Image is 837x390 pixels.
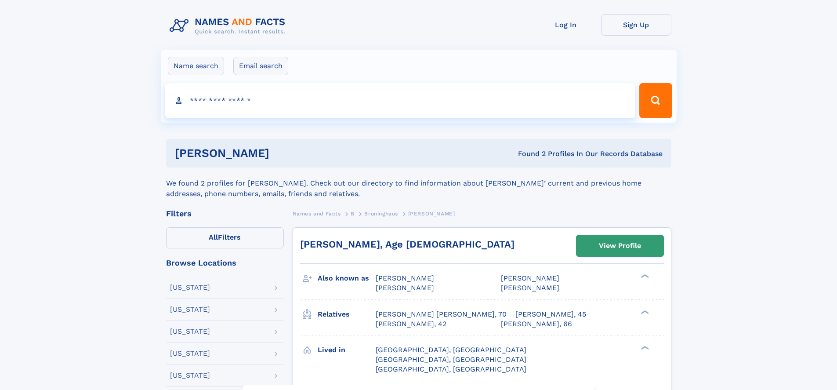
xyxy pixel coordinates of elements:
[209,233,218,241] span: All
[170,284,210,291] div: [US_STATE]
[639,345,649,350] div: ❯
[501,319,572,329] a: [PERSON_NAME], 66
[364,208,398,219] a: Bruninghaus
[170,350,210,357] div: [US_STATE]
[576,235,663,256] a: View Profile
[376,365,526,373] span: [GEOGRAPHIC_DATA], [GEOGRAPHIC_DATA]
[639,83,672,118] button: Search Button
[293,208,341,219] a: Names and Facts
[531,14,601,36] a: Log In
[394,149,663,159] div: Found 2 Profiles In Our Records Database
[501,274,559,282] span: [PERSON_NAME]
[376,346,526,354] span: [GEOGRAPHIC_DATA], [GEOGRAPHIC_DATA]
[376,355,526,364] span: [GEOGRAPHIC_DATA], [GEOGRAPHIC_DATA]
[501,284,559,292] span: [PERSON_NAME]
[166,168,671,199] div: We found 2 profiles for [PERSON_NAME]. Check out our directory to find information about [PERSON_...
[166,14,293,38] img: Logo Names and Facts
[639,309,649,315] div: ❯
[170,372,210,379] div: [US_STATE]
[175,148,394,159] h1: [PERSON_NAME]
[351,211,355,217] span: B
[318,271,376,286] h3: Also known as
[376,274,434,282] span: [PERSON_NAME]
[639,273,649,279] div: ❯
[170,328,210,335] div: [US_STATE]
[351,208,355,219] a: B
[168,57,224,75] label: Name search
[166,210,284,218] div: Filters
[300,239,515,250] a: [PERSON_NAME], Age [DEMOGRAPHIC_DATA]
[601,14,671,36] a: Sign Up
[408,211,455,217] span: [PERSON_NAME]
[376,310,507,319] a: [PERSON_NAME] [PERSON_NAME], 70
[515,310,586,319] a: [PERSON_NAME], 45
[376,319,446,329] a: [PERSON_NAME], 42
[318,307,376,322] h3: Relatives
[166,259,284,267] div: Browse Locations
[233,57,288,75] label: Email search
[166,227,284,248] label: Filters
[165,83,636,118] input: search input
[318,343,376,357] h3: Lived in
[376,284,434,292] span: [PERSON_NAME]
[364,211,398,217] span: Bruninghaus
[599,236,641,256] div: View Profile
[170,306,210,313] div: [US_STATE]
